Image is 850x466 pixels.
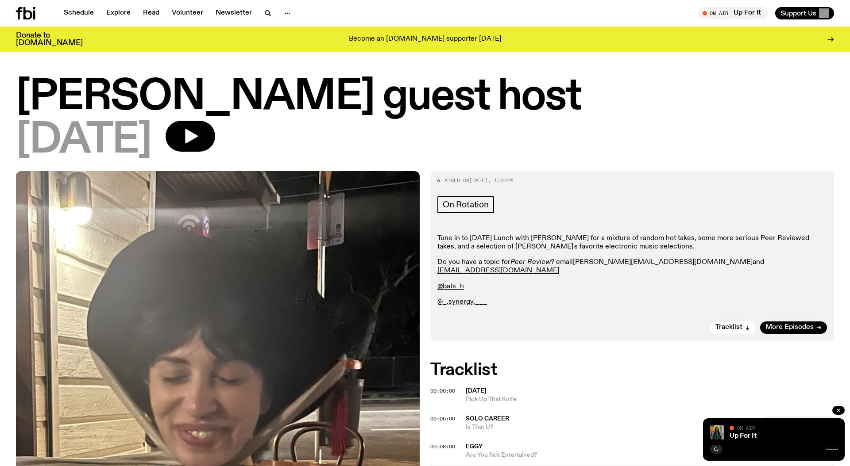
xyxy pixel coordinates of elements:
[430,389,455,393] button: 00:00:00
[138,7,165,19] a: Read
[430,362,834,378] h2: Tracklist
[466,443,483,450] span: Eggy
[349,35,501,43] p: Become an [DOMAIN_NAME] supporter [DATE]
[430,444,455,449] button: 00:08:00
[730,432,757,439] a: Up For It
[437,298,487,306] a: @_.synergy.___
[430,416,455,421] button: 00:05:00
[466,395,834,404] span: Pick Up That Knife
[444,177,469,184] span: Aired on
[466,416,509,422] span: Solo Career
[437,234,827,251] p: Tune in to [DATE] Lunch with [PERSON_NAME] for a mixture of random hot takes, some more serious P...
[437,196,494,213] a: On Rotation
[210,7,257,19] a: Newsletter
[469,177,488,184] span: [DATE]
[430,415,455,422] span: 00:05:00
[466,451,757,459] span: Are You Not Entertained?
[737,425,755,431] span: On Air
[466,388,487,394] span: [DATE]
[437,267,559,274] a: [EMAIL_ADDRESS][DOMAIN_NAME]
[573,259,753,266] a: [PERSON_NAME][EMAIL_ADDRESS][DOMAIN_NAME]
[762,416,834,425] span: [GEOGRAPHIC_DATA]
[710,425,724,439] img: Ify - a Brown Skin girl with black braided twists, looking up to the side with her tongue stickin...
[16,32,83,47] h3: Donate to [DOMAIN_NAME]
[16,77,834,117] h1: [PERSON_NAME] guest host
[708,10,764,16] span: Tune in live
[510,259,551,266] em: Peer Review
[437,258,827,275] p: Do you have a topic for ? email and
[488,177,513,184] span: , 1:00pm
[698,7,768,19] button: On AirUp For It
[58,7,99,19] a: Schedule
[775,7,834,19] button: Support Us
[166,7,209,19] a: Volunteer
[765,324,814,331] span: More Episodes
[430,443,455,450] span: 00:08:00
[443,200,489,210] span: On Rotation
[101,7,136,19] a: Explore
[466,423,757,432] span: Is That U?
[760,321,827,334] a: More Episodes
[780,9,816,17] span: Support Us
[437,283,464,290] a: @bats_h
[430,387,455,394] span: 00:00:00
[710,321,756,334] button: Tracklist
[16,121,151,160] span: [DATE]
[715,324,742,331] span: Tracklist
